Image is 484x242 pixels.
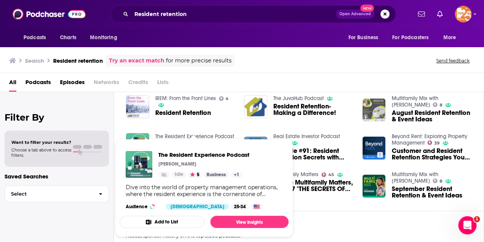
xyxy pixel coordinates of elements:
[131,8,336,20] input: Search podcasts, credits, & more...
[443,32,456,43] span: More
[322,172,334,177] a: 45
[109,56,164,65] a: Try an exact match
[440,180,442,183] span: 8
[11,147,71,158] span: Choose a tab above to access filters.
[391,133,467,146] a: Beyond Rent: Exploring Property Management
[339,12,371,16] span: Open Advanced
[391,148,471,161] a: Customer and Resident Retention Strategies You Can Use
[126,95,149,118] img: Resident Retention
[155,133,234,140] a: The Resident Experience Podcast
[391,110,471,123] a: August Resident Retention & Event Ideas
[455,6,471,22] img: User Profile
[126,204,160,210] h3: Audience
[24,32,46,43] span: Podcasts
[427,140,440,145] a: 39
[85,30,127,45] button: open menu
[203,172,229,178] a: Business
[391,95,438,108] a: Multifamily Mix with Barbara Savona
[11,140,71,145] span: Want to filter your results?
[60,76,85,92] a: Episodes
[5,185,109,202] button: Select
[210,216,289,228] a: View Insights
[348,32,378,43] span: For Business
[5,191,93,196] span: Select
[336,10,374,19] button: Open AdvancedNew
[166,204,229,210] div: [DEMOGRAPHIC_DATA]
[188,172,202,178] button: 5
[172,172,186,178] a: Idle
[219,96,229,101] a: 4
[455,6,471,22] span: Logged in as kerrifulks
[155,110,211,116] a: Resident Retention
[120,216,204,228] button: Add to List
[273,148,353,161] a: Episode #91: Resident Retention Secrets with Robert Ritzenthaler
[415,8,428,21] a: Show notifications dropdown
[273,148,353,161] span: Episode #91: Resident Retention Secrets with [PERSON_NAME]
[128,76,148,92] span: Credits
[360,5,374,12] span: New
[231,204,249,210] div: 25-34
[434,8,446,21] a: Show notifications dropdown
[158,151,249,158] a: The Resident Experience Podcast
[9,76,16,92] a: All
[53,57,103,64] h3: Resident retention
[158,161,196,167] p: [PERSON_NAME]
[434,142,440,145] span: 39
[440,103,442,107] span: 8
[343,30,388,45] button: open menu
[155,95,216,102] a: IREM: From the Front Lines
[387,30,440,45] button: open menu
[231,172,242,178] a: +1
[157,76,169,92] span: Lists
[5,173,109,180] p: Saved Searches
[458,216,476,234] iframe: Intercom live chat
[273,95,324,102] a: The JuvoHub Podcast
[273,171,318,178] a: Multifamily Matters
[5,112,109,123] h2: Filter By
[392,32,429,43] span: For Podcasters
[273,133,340,140] a: Real Estate Investor Podcast
[166,56,232,65] span: for more precise results
[18,30,56,45] button: open menu
[94,76,119,92] span: Networks
[273,103,353,116] a: Resident Retention- Making a Difference!
[273,179,353,192] a: 9/28/2024 Multifamily Matters, Ep. 347 "THE SECRETS OF RESIDENT RETENTION"
[126,233,471,239] p: Access sponsor history on the top 5,000 podcasts.
[60,32,76,43] span: Charts
[391,186,471,199] a: September Resident Retention & Event Ideas
[363,175,386,198] img: September Resident Retention & Event Ideas
[363,137,386,160] img: Customer and Resident Retention Strategies You Can Use
[363,99,386,122] img: August Resident Retention & Event Ideas
[273,179,353,192] span: [DATE] Multifamily Matters, Ep. 347 "THE SECRETS OF RESIDENT RETENTION"
[175,171,183,178] span: Idle
[438,30,466,45] button: open menu
[434,57,472,64] button: Send feedback
[13,7,85,21] img: Podchaser - Follow, Share and Rate Podcasts
[126,133,149,156] img: Think differently about resident retention: it starts with...
[455,6,471,22] button: Show profile menu
[126,151,152,178] img: The Resident Experience Podcast
[391,171,438,184] a: Multifamily Mix with Barbara Savona
[110,5,396,23] div: Search podcasts, credits, & more...
[244,95,267,118] img: Resident Retention- Making a Difference!
[25,76,51,92] a: Podcasts
[474,216,480,222] span: 1
[225,97,229,100] span: 4
[328,173,334,177] span: 45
